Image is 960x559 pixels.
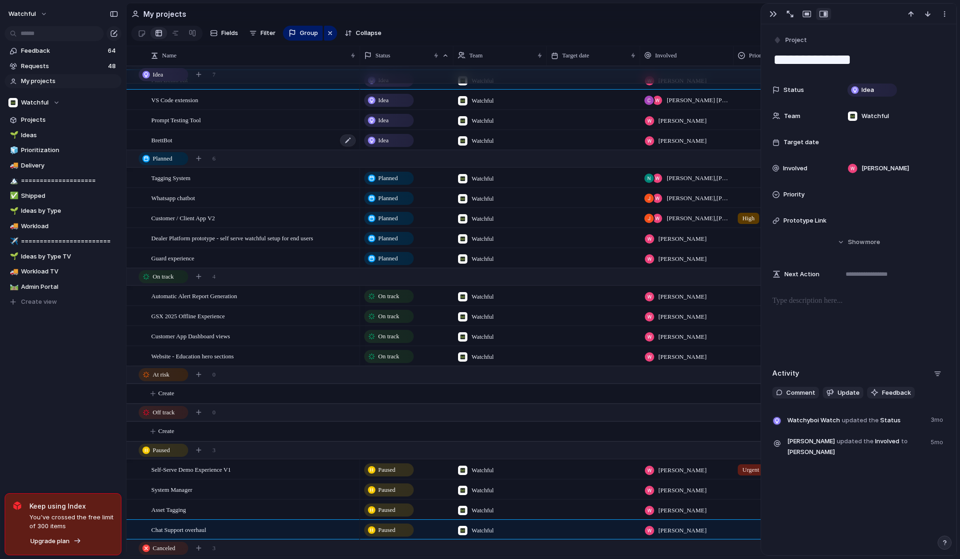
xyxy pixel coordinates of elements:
[378,96,388,105] span: Idea
[472,466,494,475] span: Watchful
[823,387,863,399] button: Update
[931,413,945,425] span: 3mo
[378,214,398,223] span: Planned
[378,254,398,263] span: Planned
[867,387,915,399] button: Feedback
[21,282,118,292] span: Admin Portal
[378,234,398,243] span: Planned
[108,62,118,71] span: 48
[772,234,945,251] button: Showmore
[787,436,925,457] span: Involved
[8,191,18,201] button: ✅
[472,214,494,224] span: Watchful
[153,370,169,379] span: At risk
[158,389,174,398] span: Create
[151,310,225,321] span: GSX 2025 Offline Experience
[772,368,799,379] h2: Activity
[472,174,494,183] span: Watchful
[749,51,768,60] span: Priority
[162,51,176,60] span: Name
[667,214,729,223] span: [PERSON_NAME] , [PERSON_NAME]
[472,254,494,264] span: Watchful
[472,136,494,146] span: Watchful
[151,290,237,301] span: Automatic Alert Report Generation
[21,176,118,185] span: ====================
[143,8,186,20] h2: My projects
[931,436,945,447] span: 5mo
[30,537,70,546] span: Upgrade plan
[742,214,755,223] span: High
[5,59,121,73] a: Requests48
[21,131,118,140] span: Ideas
[787,447,835,457] span: [PERSON_NAME]
[5,128,121,142] div: 🌱Ideas
[5,113,121,127] a: Projects
[151,350,234,361] span: Website - Education hero sections
[472,96,494,105] span: Watchful
[5,265,121,279] div: 🚚Workload TV
[882,388,911,398] span: Feedback
[5,44,121,58] a: Feedback64
[8,146,18,155] button: 🧊
[28,535,84,548] button: Upgrade plan
[356,28,381,38] span: Collapse
[658,352,706,362] span: [PERSON_NAME]
[562,51,589,60] span: Target date
[472,194,494,203] span: Watchful
[21,297,57,307] span: Create view
[151,134,172,145] span: BrettBot
[784,112,800,121] span: Team
[246,26,279,41] button: Filter
[784,138,819,147] span: Target date
[300,28,318,38] span: Group
[5,280,121,294] a: 🛤️Admin Portal
[151,172,191,183] span: Tagging System
[10,145,16,156] div: 🧊
[784,270,819,279] span: Next Action
[21,115,118,125] span: Projects
[787,437,835,446] span: [PERSON_NAME]
[667,96,729,105] span: [PERSON_NAME] [PERSON_NAME] , [PERSON_NAME]
[658,136,706,146] span: [PERSON_NAME]
[658,526,706,535] span: [PERSON_NAME]
[261,28,275,38] span: Filter
[21,237,118,246] span: ========================
[472,352,494,362] span: Watchful
[5,204,121,218] div: 🌱Ideas by Type
[212,70,216,79] span: 7
[153,272,174,281] span: On track
[4,7,52,21] button: watchful
[10,160,16,171] div: 🚚
[108,46,118,56] span: 64
[21,98,49,107] span: Watchful
[472,116,494,126] span: Watchful
[837,437,874,446] span: updated the
[5,96,121,110] button: Watchful
[5,295,121,309] button: Create view
[784,216,826,225] span: Prototype Link
[212,446,216,455] span: 3
[151,192,195,203] span: Whatsapp chatbot
[10,175,16,186] div: 🏔️
[10,251,16,262] div: 🌱
[472,332,494,342] span: Watchful
[10,266,16,277] div: 🚚
[212,370,216,379] span: 0
[472,312,494,321] span: Watchful
[5,143,121,157] div: 🧊Prioritization
[658,234,706,244] span: [PERSON_NAME]
[472,526,494,535] span: Watchful
[5,234,121,248] a: ✈️========================
[221,28,238,38] span: Fields
[341,26,385,41] button: Collapse
[151,330,230,341] span: Customer App Dashboard views
[5,219,121,233] div: 🚚Workload
[784,85,804,95] span: Status
[5,174,121,188] a: 🏔️====================
[8,9,36,19] span: watchful
[785,35,807,45] span: Project
[848,238,865,247] span: Show
[10,281,16,292] div: 🛤️
[153,408,175,417] span: Off track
